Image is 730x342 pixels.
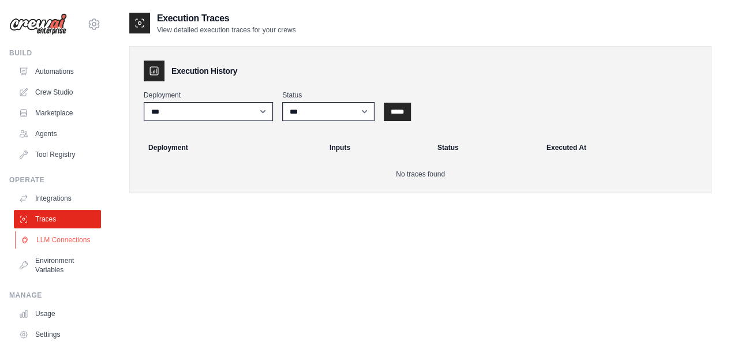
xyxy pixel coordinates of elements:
a: Tool Registry [14,145,101,164]
div: Build [9,48,101,58]
a: Traces [14,210,101,228]
a: Environment Variables [14,251,101,279]
a: Agents [14,125,101,143]
a: LLM Connections [15,231,102,249]
p: View detailed execution traces for your crews [157,25,296,35]
h3: Execution History [171,65,237,77]
a: Automations [14,62,101,81]
th: Deployment [134,135,323,160]
label: Deployment [144,91,273,100]
p: No traces found [144,170,697,179]
label: Status [282,91,375,100]
th: Status [430,135,540,160]
th: Inputs [323,135,430,160]
h2: Execution Traces [157,12,296,25]
a: Crew Studio [14,83,101,102]
a: Integrations [14,189,101,208]
a: Usage [14,305,101,323]
div: Operate [9,175,101,185]
a: Marketplace [14,104,101,122]
th: Executed At [540,135,706,160]
div: Manage [9,291,101,300]
img: Logo [9,13,67,35]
